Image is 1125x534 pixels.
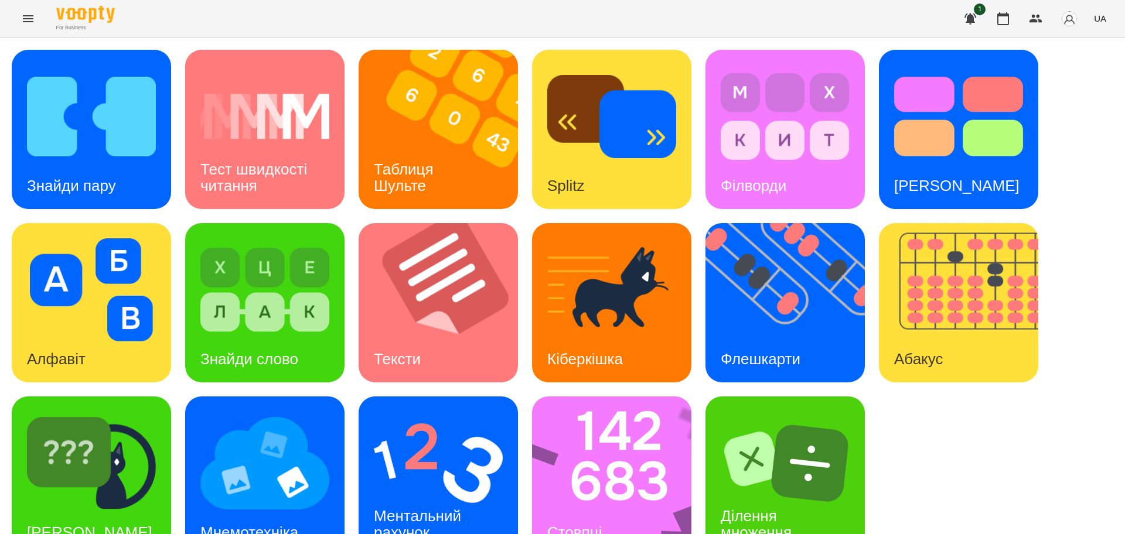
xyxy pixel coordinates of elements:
[1094,12,1106,25] span: UA
[879,50,1038,209] a: Тест Струпа[PERSON_NAME]
[705,223,879,382] img: Флешкарти
[200,160,311,194] h3: Тест швидкості читання
[374,412,503,515] img: Ментальний рахунок
[359,223,533,382] img: Тексти
[894,350,943,368] h3: Абакус
[14,5,42,33] button: Menu
[185,223,345,382] a: Знайди словоЗнайди слово
[894,65,1023,168] img: Тест Струпа
[27,412,156,515] img: Знайди Кіберкішку
[12,223,171,382] a: АлфавітАлфавіт
[200,65,329,168] img: Тест швидкості читання
[359,50,533,209] img: Таблиця Шульте
[974,4,986,15] span: 1
[374,350,421,368] h3: Тексти
[359,50,518,209] a: Таблиця ШультеТаблиця Шульте
[27,177,116,194] h3: Знайди пару
[721,177,786,194] h3: Філворди
[894,177,1020,194] h3: [PERSON_NAME]
[879,223,1038,382] a: АбакусАбакус
[27,350,86,368] h3: Алфавіт
[12,50,171,209] a: Знайди паруЗнайди пару
[374,160,438,194] h3: Таблиця Шульте
[705,223,865,382] a: ФлешкартиФлешкарти
[200,350,298,368] h3: Знайди слово
[185,50,345,209] a: Тест швидкості читанняТест швидкості читання
[56,6,115,23] img: Voopty Logo
[1061,11,1078,27] img: avatar_s.png
[721,65,850,168] img: Філворди
[56,24,115,32] span: For Business
[532,223,691,382] a: КіберкішкаКіберкішка
[359,223,518,382] a: ТекстиТексти
[705,50,865,209] a: ФілвордиФілворди
[27,65,156,168] img: Знайди пару
[547,65,676,168] img: Splitz
[547,177,585,194] h3: Splitz
[547,238,676,341] img: Кіберкішка
[879,223,1053,382] img: Абакус
[547,350,623,368] h3: Кіберкішка
[27,238,156,341] img: Алфавіт
[721,350,800,368] h3: Флешкарти
[1089,8,1111,29] button: UA
[532,50,691,209] a: SplitzSplitz
[200,238,329,341] img: Знайди слово
[721,412,850,515] img: Ділення множення
[200,412,329,515] img: Мнемотехніка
